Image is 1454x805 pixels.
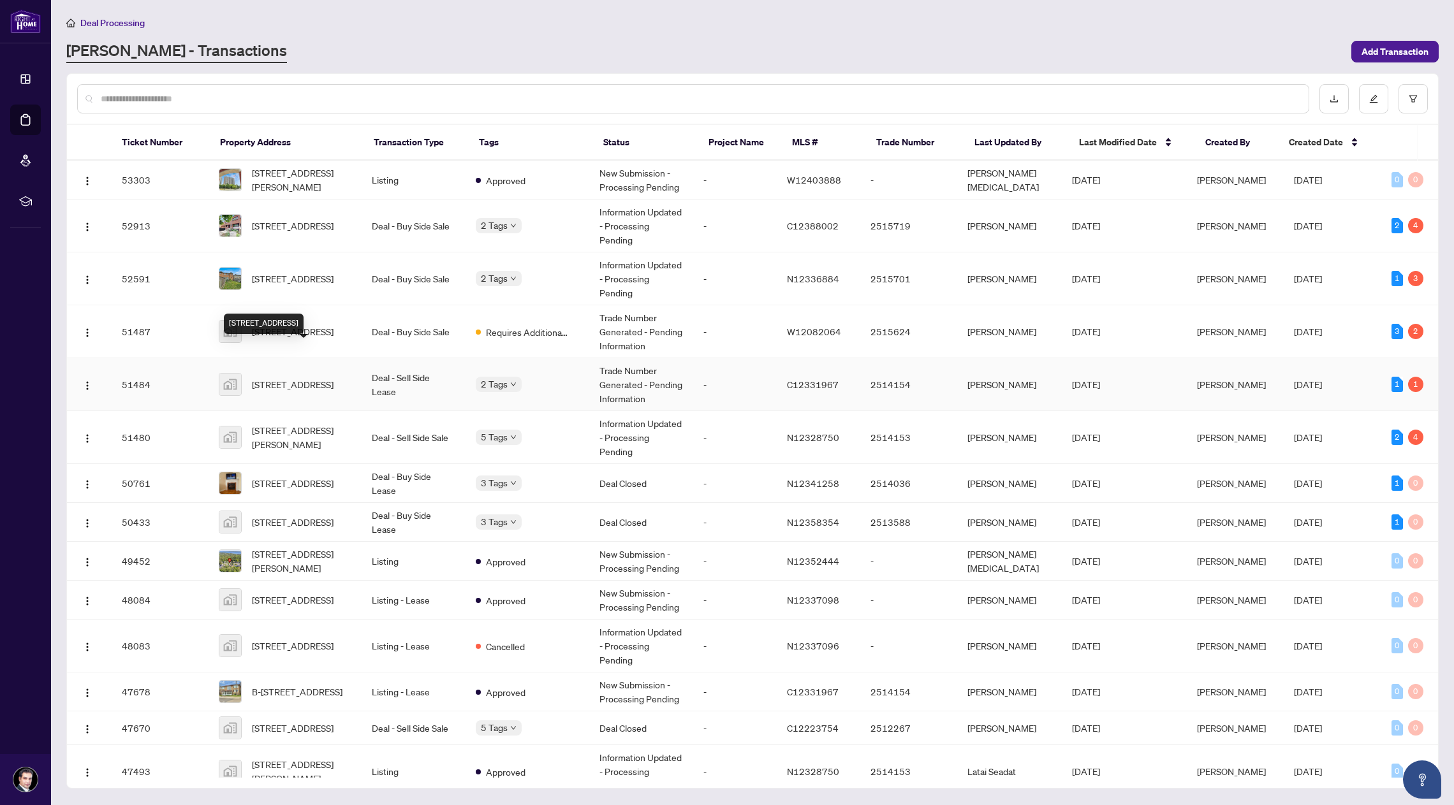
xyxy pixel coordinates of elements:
span: [PERSON_NAME] [1197,220,1266,231]
div: 0 [1408,638,1423,653]
td: - [693,358,777,411]
span: [STREET_ADDRESS] [252,476,334,490]
td: [PERSON_NAME] [957,411,1061,464]
div: 2 [1408,324,1423,339]
td: 2512267 [860,711,957,745]
td: - [693,252,777,305]
div: 1 [1392,377,1403,392]
td: - [693,503,777,542]
span: [DATE] [1294,220,1322,231]
div: 0 [1392,720,1403,736]
td: Information Updated - Processing Pending [589,620,693,672]
span: down [510,480,517,486]
td: Listing - Lease [362,581,466,620]
span: home [66,18,75,27]
td: - [860,161,957,199]
div: 1 [1392,514,1403,530]
td: [PERSON_NAME] [957,672,1061,711]
td: Deal Closed [589,503,693,542]
span: [DATE] [1072,220,1100,231]
span: [STREET_ADDRESS] [252,272,334,286]
div: 0 [1408,684,1423,699]
span: [PERSON_NAME] [1197,516,1266,528]
div: 2 [1392,430,1403,445]
img: thumbnail-img [219,472,241,494]
td: New Submission - Processing Pending [589,542,693,581]
span: [DATE] [1072,594,1100,606]
span: 2 Tags [481,271,508,286]
div: 3 [1408,271,1423,286]
td: [PERSON_NAME][MEDICAL_DATA] [957,542,1061,581]
td: - [693,199,777,252]
div: 3 [1392,324,1403,339]
span: [PERSON_NAME] [1197,477,1266,489]
button: Logo [77,718,98,738]
span: N12328750 [787,432,839,443]
img: thumbnail-img [219,215,241,236]
img: Logo [82,479,92,490]
div: 0 [1392,684,1403,699]
th: Ticket Number [112,125,210,161]
span: [DATE] [1294,686,1322,697]
span: download [1330,94,1339,103]
td: Trade Number Generated - Pending Information [589,305,693,358]
button: Add Transaction [1351,41,1439,62]
img: thumbnail-img [219,550,241,572]
span: [STREET_ADDRESS] [252,377,334,391]
span: [STREET_ADDRESS] [252,219,334,233]
button: Logo [77,374,98,395]
span: [STREET_ADDRESS] [252,515,334,529]
button: Logo [77,512,98,532]
td: 50433 [112,503,209,542]
img: thumbnail-img [219,169,241,191]
span: down [510,381,517,388]
td: Listing [362,542,466,581]
button: filter [1399,84,1428,113]
span: [PERSON_NAME] [1197,432,1266,443]
td: [PERSON_NAME] [957,503,1061,542]
span: down [510,519,517,525]
td: - [693,305,777,358]
td: [PERSON_NAME] [957,305,1061,358]
span: Deal Processing [80,17,145,29]
span: [PERSON_NAME] [1197,686,1266,697]
td: 47670 [112,711,209,745]
span: [DATE] [1072,722,1100,734]
img: Logo [82,328,92,338]
span: N12358354 [787,516,839,528]
span: Approved [486,555,525,569]
img: thumbnail-img [219,373,241,395]
th: Tags [469,125,593,161]
span: 5 Tags [481,430,508,444]
th: Last Updated By [964,125,1069,161]
span: Cancelled [486,639,525,653]
td: 2515719 [860,199,957,252]
td: 49452 [112,542,209,581]
span: [DATE] [1072,516,1100,528]
td: Deal Closed [589,711,693,745]
img: Logo [82,642,92,652]
span: edit [1369,94,1378,103]
span: N12328750 [787,765,839,777]
span: [PERSON_NAME] [1197,594,1266,606]
div: 0 [1392,553,1403,569]
img: thumbnail-img [219,426,241,448]
span: [STREET_ADDRESS][PERSON_NAME] [252,757,351,785]
td: 51484 [112,358,209,411]
button: Logo [77,427,98,447]
span: [DATE] [1072,326,1100,337]
td: Deal - Buy Side Sale [362,252,466,305]
img: Logo [82,557,92,567]
td: Listing - Lease [362,672,466,711]
div: 0 [1392,764,1403,779]
img: Logo [82,275,92,285]
div: 0 [1392,638,1403,653]
img: Profile Icon [13,767,38,792]
td: - [860,620,957,672]
span: [STREET_ADDRESS] [252,721,334,735]
th: Last Modified Date [1069,125,1195,161]
div: 0 [1408,475,1423,491]
td: Deal - Sell Side Lease [362,358,466,411]
span: down [510,725,517,731]
span: N12336884 [787,273,839,284]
